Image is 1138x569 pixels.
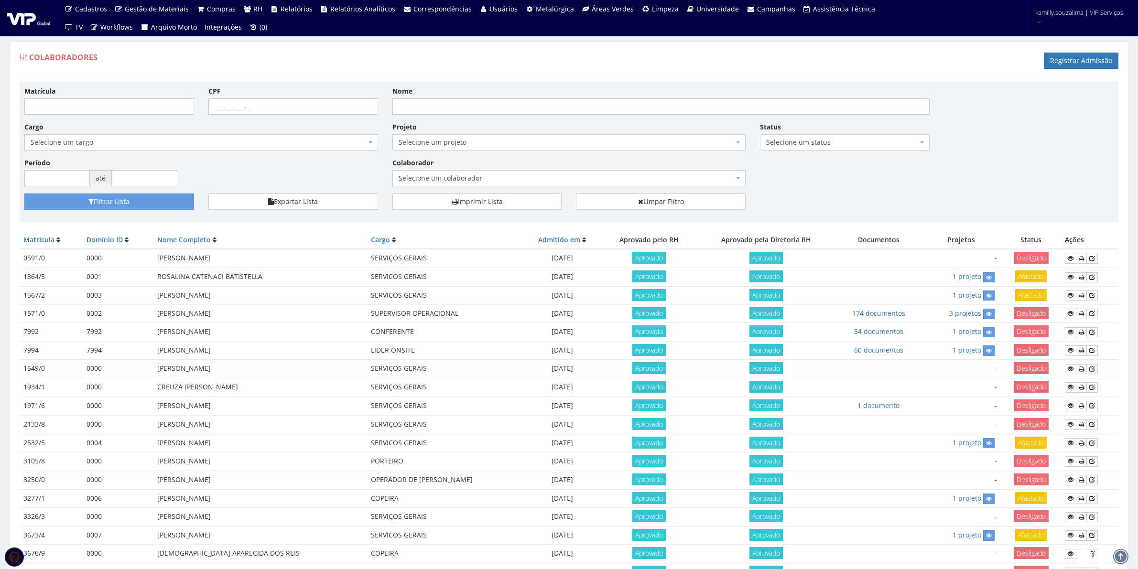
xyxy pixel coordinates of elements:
[749,344,783,356] span: Aprovado
[367,397,523,415] td: SERVIÇOS GERAIS
[20,378,83,397] td: 1934/1
[83,360,153,378] td: 0000
[749,455,783,467] span: Aprovado
[392,122,417,132] label: Projeto
[153,545,367,563] td: [DEMOGRAPHIC_DATA] APARECIDA DOS REIS
[1014,455,1049,467] span: Desligado
[1035,8,1123,17] span: kamilly.souzalima | VIP Serviços
[523,434,602,452] td: [DATE]
[24,122,43,132] label: Cargo
[949,309,981,318] a: 3 projetos
[7,11,50,25] img: logo
[922,378,1001,397] td: -
[83,434,153,452] td: 0004
[1015,289,1047,301] span: Afastado
[760,122,781,132] label: Status
[208,193,378,210] button: Exportar Lista
[953,290,981,300] a: 1 projeto
[20,508,83,526] td: 3326/3
[1014,381,1049,393] span: Desligado
[592,4,634,13] span: Áreas Verdes
[367,360,523,378] td: SERVIÇOS GERAIS
[367,323,523,341] td: CONFERENTE
[83,378,153,397] td: 0000
[523,397,602,415] td: [DATE]
[523,341,602,359] td: [DATE]
[208,86,221,96] label: CPF
[367,471,523,489] td: OPERADOR DE [PERSON_NAME]
[602,231,697,249] th: Aprovado pelo RH
[953,530,981,539] a: 1 projeto
[523,545,602,563] td: [DATE]
[749,492,783,504] span: Aprovado
[749,362,783,374] span: Aprovado
[23,235,54,244] a: Matrícula
[632,510,666,522] span: Aprovado
[523,452,602,471] td: [DATE]
[75,4,107,13] span: Cadastros
[20,545,83,563] td: 3676/9
[83,526,153,544] td: 0007
[20,341,83,359] td: 7994
[760,134,930,150] span: Selecione um status
[749,547,783,559] span: Aprovado
[1015,437,1047,449] span: Afastado
[523,508,602,526] td: [DATE]
[83,415,153,434] td: 0000
[922,508,1001,526] td: -
[20,452,83,471] td: 3105/8
[766,138,918,147] span: Selecione um status
[367,249,523,268] td: SERVIÇOS GERAIS
[632,455,666,467] span: Aprovado
[523,360,602,378] td: [DATE]
[523,249,602,268] td: [DATE]
[749,473,783,485] span: Aprovado
[922,360,1001,378] td: -
[523,489,602,507] td: [DATE]
[523,415,602,434] td: [DATE]
[207,4,236,13] span: Compras
[90,170,112,186] span: até
[632,325,666,337] span: Aprovado
[523,471,602,489] td: [DATE]
[392,134,746,150] span: Selecione um projeto
[922,415,1001,434] td: -
[1015,492,1047,504] span: Afastado
[696,4,739,13] span: Universidade
[922,397,1001,415] td: -
[749,418,783,430] span: Aprovado
[489,4,518,13] span: Usuários
[854,327,903,336] a: 54 documentos
[922,471,1001,489] td: -
[1001,231,1062,249] th: Status
[83,268,153,286] td: 0001
[632,399,666,411] span: Aprovado
[367,415,523,434] td: SERVIÇOS GERAIS
[922,231,1001,249] th: Projetos
[367,286,523,304] td: SERVICOS GERAIS
[749,270,783,282] span: Aprovado
[1014,252,1049,264] span: Desligado
[632,307,666,319] span: Aprovado
[100,22,133,32] span: Workflows
[1014,473,1049,485] span: Desligado
[201,18,246,36] a: Integrações
[83,323,153,341] td: 7992
[260,22,267,32] span: (0)
[83,452,153,471] td: 0000
[246,18,271,36] a: (0)
[632,362,666,374] span: Aprovado
[153,471,367,489] td: [PERSON_NAME]
[20,434,83,452] td: 2532/5
[749,510,783,522] span: Aprovado
[20,268,83,286] td: 1364/5
[153,304,367,322] td: [PERSON_NAME]
[367,545,523,563] td: COPEIRA
[125,4,189,13] span: Gestão de Materiais
[749,289,783,301] span: Aprovado
[367,452,523,471] td: PORTEIRO
[632,418,666,430] span: Aprovado
[749,252,783,264] span: Aprovado
[632,381,666,393] span: Aprovado
[83,304,153,322] td: 0002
